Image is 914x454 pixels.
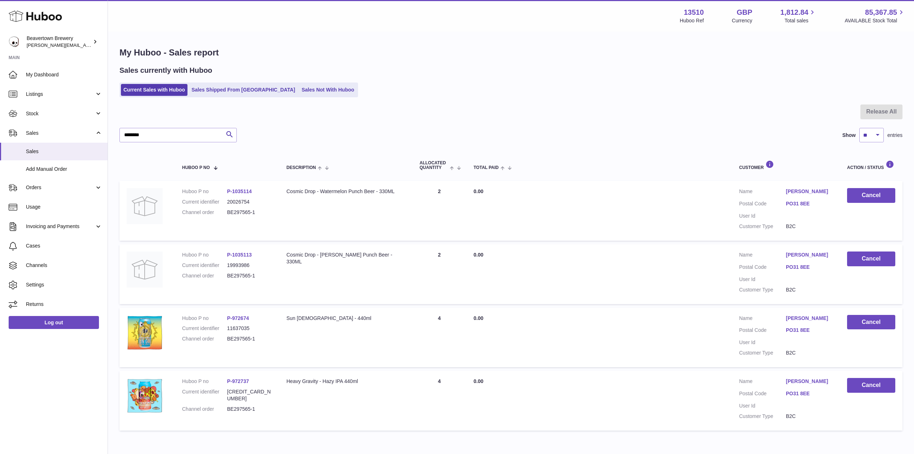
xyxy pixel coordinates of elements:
[739,276,786,283] dt: User Id
[739,286,786,293] dt: Customer Type
[127,188,163,224] img: no-photo.jpg
[786,286,833,293] dd: B2C
[26,130,95,137] span: Sales
[739,200,786,209] dt: Postal Code
[182,272,227,279] dt: Channel order
[732,17,752,24] div: Currency
[227,388,272,402] dd: [CREDIT_CARD_NUMBER]
[182,406,227,413] dt: Channel order
[845,17,905,24] span: AVAILABLE Stock Total
[227,378,249,384] a: P-972737
[182,199,227,205] dt: Current identifier
[420,161,448,170] span: ALLOCATED Quantity
[26,91,95,98] span: Listings
[786,413,833,420] dd: B2C
[684,8,704,17] strong: 13510
[26,242,102,249] span: Cases
[127,378,163,414] img: beavertown-brewery-heavy-gravity-hazy-ipa-can.png
[227,335,272,342] dd: BE297565-1
[182,262,227,269] dt: Current identifier
[786,252,833,258] a: [PERSON_NAME]
[9,316,99,329] a: Log out
[739,223,786,230] dt: Customer Type
[739,252,786,260] dt: Name
[412,371,466,431] td: 4
[27,42,183,48] span: [PERSON_NAME][EMAIL_ADDRESS][PERSON_NAME][DOMAIN_NAME]
[739,402,786,409] dt: User Id
[739,188,786,197] dt: Name
[227,188,252,194] a: P-1035114
[127,252,163,288] img: no-photo.jpg
[119,66,212,75] h2: Sales currently with Huboo
[739,378,786,387] dt: Name
[680,17,704,24] div: Huboo Ref
[26,71,102,78] span: My Dashboard
[119,47,902,58] h1: My Huboo - Sales report
[26,301,102,308] span: Returns
[847,252,895,266] button: Cancel
[227,209,272,216] dd: BE297565-1
[182,378,227,385] dt: Huboo P no
[845,8,905,24] a: 85,367.85 AVAILABLE Stock Total
[887,132,902,139] span: entries
[786,315,833,322] a: [PERSON_NAME]
[299,84,357,96] a: Sales Not With Huboo
[26,204,102,210] span: Usage
[474,188,483,194] span: 0.00
[842,132,856,139] label: Show
[786,223,833,230] dd: B2C
[786,390,833,397] a: PO31 8EE
[474,378,483,384] span: 0.00
[182,252,227,258] dt: Huboo P no
[189,84,298,96] a: Sales Shipped From [GEOGRAPHIC_DATA]
[739,264,786,272] dt: Postal Code
[227,199,272,205] dd: 20026754
[737,8,752,17] strong: GBP
[739,413,786,420] dt: Customer Type
[786,200,833,207] a: PO31 8EE
[182,165,210,170] span: Huboo P no
[286,315,405,322] div: Sun [DEMOGRAPHIC_DATA] - 440ml
[780,8,809,17] span: 1,812.84
[786,188,833,195] a: [PERSON_NAME]
[474,165,499,170] span: Total paid
[227,262,272,269] dd: 19993986
[786,378,833,385] a: [PERSON_NAME]
[227,315,249,321] a: P-972674
[121,84,187,96] a: Current Sales with Huboo
[286,252,405,265] div: Cosmic Drop - [PERSON_NAME] Punch Beer - 330ML
[784,17,816,24] span: Total sales
[739,339,786,346] dt: User Id
[182,315,227,322] dt: Huboo P no
[9,36,19,47] img: Matthew.McCormack@beavertownbrewery.co.uk
[865,8,897,17] span: 85,367.85
[412,181,466,241] td: 2
[26,166,102,173] span: Add Manual Order
[227,325,272,332] dd: 11637035
[286,378,405,385] div: Heavy Gravity - Hazy IPA 440ml
[182,325,227,332] dt: Current identifier
[474,315,483,321] span: 0.00
[26,281,102,288] span: Settings
[847,378,895,393] button: Cancel
[227,272,272,279] dd: BE297565-1
[227,252,252,258] a: P-1035113
[474,252,483,258] span: 0.00
[26,184,95,191] span: Orders
[412,308,466,368] td: 4
[27,35,91,49] div: Beavertown Brewery
[739,350,786,356] dt: Customer Type
[847,315,895,330] button: Cancel
[182,388,227,402] dt: Current identifier
[786,327,833,334] a: PO31 8EE
[739,390,786,399] dt: Postal Code
[127,315,163,351] img: Beavertown-Brewery-Solar-Flare-Hazy-Double-IPA-440ml.png
[847,160,895,170] div: Action / Status
[182,209,227,216] dt: Channel order
[286,188,405,195] div: Cosmic Drop - Watermelon Punch Beer - 330ML
[739,160,833,170] div: Customer
[182,188,227,195] dt: Huboo P no
[227,406,272,413] dd: BE297565-1
[182,335,227,342] dt: Channel order
[786,350,833,356] dd: B2C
